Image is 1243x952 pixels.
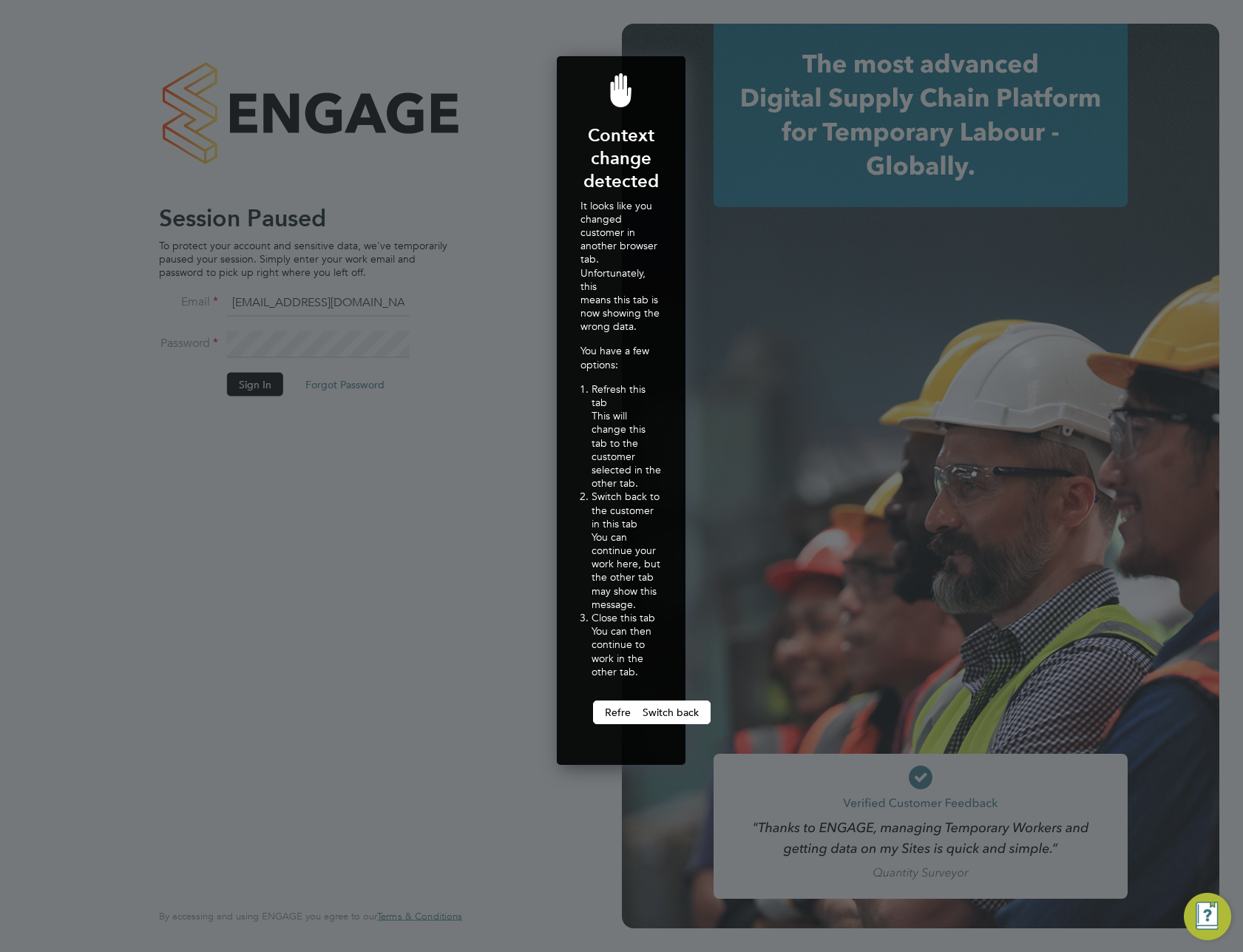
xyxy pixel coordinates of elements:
[580,124,662,193] h2: Context change detected
[593,701,653,724] button: Refresh
[580,344,662,371] p: You have a few options:
[592,490,662,611] li: Switch back to the customer in this tab You can continue your work here, but the other tab may sh...
[1184,893,1231,940] button: Engage Resource Center
[592,382,662,490] li: Refresh this tab This will change this tab to the customer selected in the other tab.
[592,611,662,678] li: Close this tab You can then continue to work in the other tab.
[580,199,662,334] p: It looks like you changed customer in another browser tab. Unfortunately, this means this tab is ...
[631,701,711,724] button: Switch back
